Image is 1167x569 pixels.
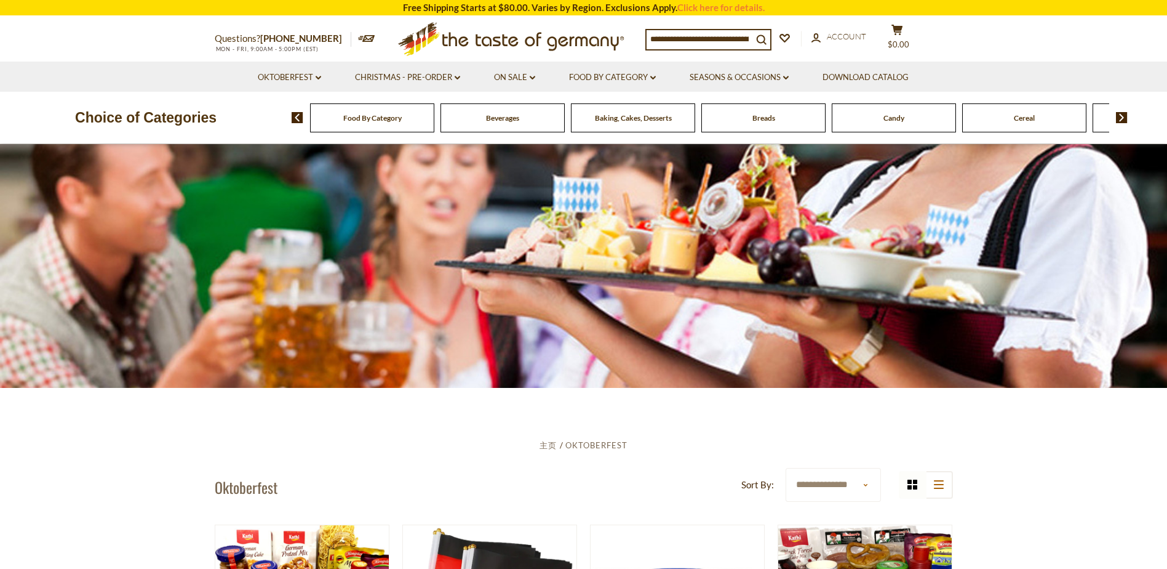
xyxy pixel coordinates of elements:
[741,477,774,493] label: Sort By:
[888,39,909,49] span: $0.00
[677,2,765,13] a: Click here for details.
[215,46,319,52] span: MON - FRI, 9:00AM - 5:00PM (EST)
[343,113,402,123] a: Food By Category
[811,30,866,44] a: Account
[883,113,904,123] a: Candy
[1014,113,1035,123] a: Cereal
[752,113,775,123] a: Breads
[215,31,351,47] p: Questions?
[494,71,535,84] a: On Sale
[822,71,909,84] a: Download Catalog
[565,440,627,450] a: Oktoberfest
[540,440,557,450] a: 主页
[486,113,519,123] a: Beverages
[258,71,321,84] a: Oktoberfest
[1116,112,1128,123] img: next arrow
[260,33,342,44] a: [PHONE_NUMBER]
[879,24,916,55] button: $0.00
[690,71,789,84] a: Seasons & Occasions
[595,113,672,123] a: Baking, Cakes, Desserts
[215,478,277,496] h1: Oktoberfest
[569,71,656,84] a: Food By Category
[292,112,303,123] img: previous arrow
[355,71,460,84] a: Christmas - PRE-ORDER
[827,31,866,41] span: Account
